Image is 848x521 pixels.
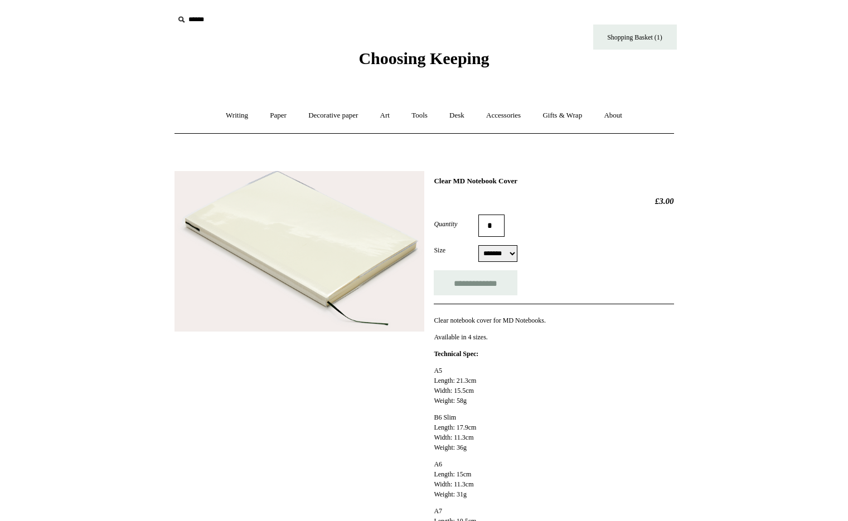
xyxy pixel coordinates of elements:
[594,101,632,130] a: About
[593,25,677,50] a: Shopping Basket (1)
[175,171,424,332] img: Clear MD Notebook Cover
[434,412,673,452] p: B6 Slim Length: 17.9cm Width: 11.3cm Weight: 36g
[401,101,438,130] a: Tools
[260,101,297,130] a: Paper
[434,332,673,342] p: Available in 4 sizes.
[439,101,474,130] a: Desk
[434,315,673,325] p: Clear notebook cover for MD Notebooks.
[358,58,489,66] a: Choosing Keeping
[370,101,400,130] a: Art
[434,245,478,255] label: Size
[434,459,673,499] p: A6 Length: 15cm Width: 11.3cm Weight: 31g
[358,49,489,67] span: Choosing Keeping
[298,101,368,130] a: Decorative paper
[476,101,531,130] a: Accessories
[434,366,673,406] p: A5 Length: 21.3cm Width: 15.5cm Weight: 58g
[434,196,673,206] h2: £3.00
[434,350,478,358] strong: Technical Spec:
[434,177,673,186] h1: Clear MD Notebook Cover
[434,219,478,229] label: Quantity
[216,101,258,130] a: Writing
[532,101,592,130] a: Gifts & Wrap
